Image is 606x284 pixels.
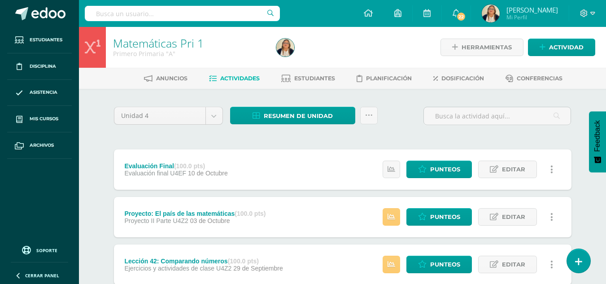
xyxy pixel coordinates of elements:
span: Conferencias [517,75,562,82]
span: Mi Perfil [506,13,558,21]
a: Disciplina [7,53,72,80]
a: Anuncios [144,71,187,86]
a: Resumen de unidad [230,107,355,124]
span: Actividades [220,75,260,82]
strong: (100.0 pts) [235,210,266,217]
a: Herramientas [440,39,523,56]
span: Cerrar panel [25,272,59,279]
span: Editar [502,161,525,178]
span: Dosificación [441,75,484,82]
span: Archivos [30,142,54,149]
a: Soporte [11,244,68,256]
img: 369bc20994ee688d2ad73d2cda5f6b75.png [482,4,500,22]
a: Dosificación [433,71,484,86]
span: Ejercicios y actividades de clase U4Z2 [124,265,231,272]
a: Punteos [406,161,472,178]
a: Matemáticas Pri 1 [113,35,204,51]
span: Punteos [430,256,460,273]
input: Busca la actividad aquí... [424,107,571,125]
button: Feedback - Mostrar encuesta [589,111,606,172]
div: Lección 42: Comparando números [124,258,283,265]
span: Soporte [36,247,57,253]
a: Asistencia [7,80,72,106]
span: Asistencia [30,89,57,96]
input: Busca un usuario... [85,6,280,21]
span: Feedback [593,120,602,152]
span: Planificación [366,75,412,82]
span: Punteos [430,209,460,225]
span: Unidad 4 [121,107,199,124]
a: Archivos [7,132,72,159]
span: Editar [502,209,525,225]
span: Mis cursos [30,115,58,122]
span: 22 [456,12,466,22]
strong: (100.0 pts) [174,162,205,170]
strong: (100.0 pts) [228,258,259,265]
div: Evaluación Final [124,162,227,170]
a: Actividades [209,71,260,86]
span: Resumen de unidad [264,108,333,124]
span: Evaluación final U4EF [124,170,186,177]
img: 369bc20994ee688d2ad73d2cda5f6b75.png [276,39,294,57]
span: [PERSON_NAME] [506,5,558,14]
span: Actividad [549,39,584,56]
div: Proyecto: El país de las matemáticas [124,210,266,217]
a: Actividad [528,39,595,56]
span: 10 de Octubre [188,170,228,177]
a: Planificación [357,71,412,86]
a: Punteos [406,256,472,273]
h1: Matemáticas Pri 1 [113,37,266,49]
span: 29 de Septiembre [233,265,283,272]
a: Estudiantes [7,27,72,53]
a: Punteos [406,208,472,226]
span: Punteos [430,161,460,178]
span: Disciplina [30,63,56,70]
span: Anuncios [156,75,187,82]
span: Editar [502,256,525,273]
a: Unidad 4 [114,107,222,124]
span: Herramientas [462,39,512,56]
a: Estudiantes [281,71,335,86]
span: 03 de Octubre [190,217,230,224]
span: Estudiantes [30,36,62,44]
a: Mis cursos [7,106,72,132]
span: Proyecto II Parte U4Z2 [124,217,188,224]
div: Primero Primaria 'A' [113,49,266,58]
a: Conferencias [506,71,562,86]
span: Estudiantes [294,75,335,82]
